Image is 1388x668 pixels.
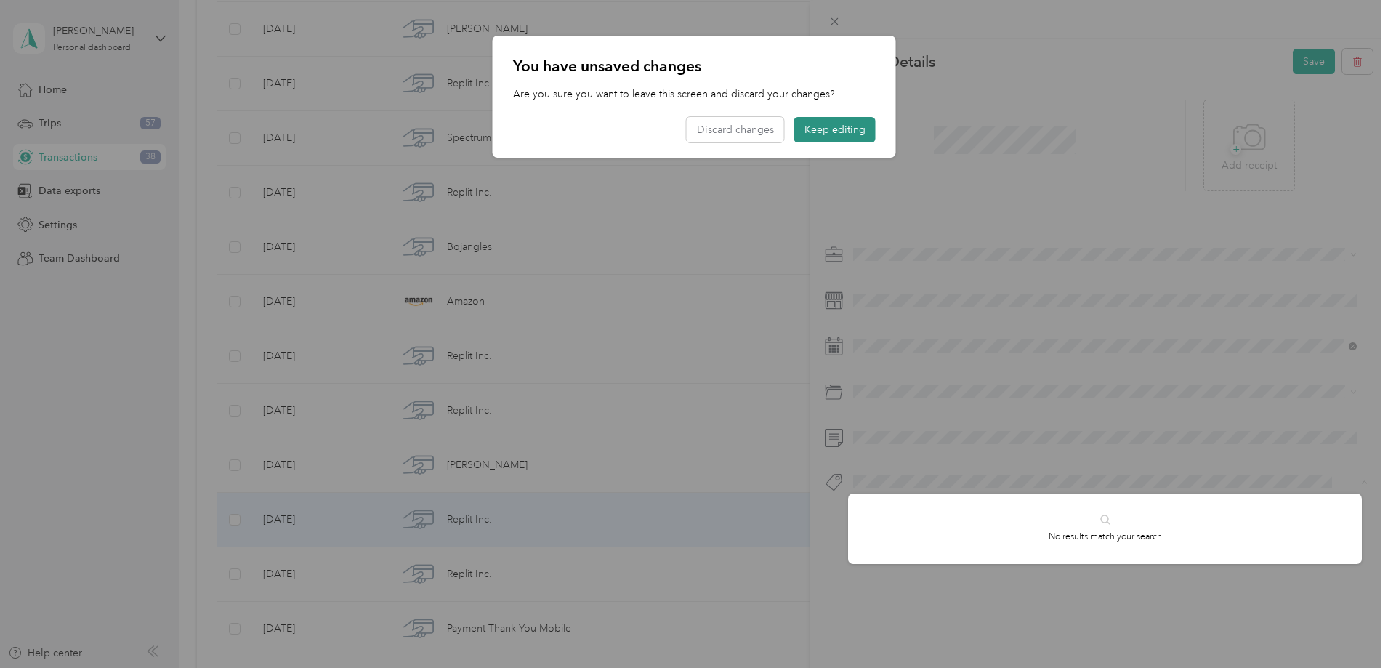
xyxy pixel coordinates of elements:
p: Are you sure you want to leave this screen and discard your changes? [513,86,876,102]
p: No results match your search [1049,531,1162,544]
button: Keep editing [794,117,876,142]
iframe: Everlance-gr Chat Button Frame [1307,587,1388,668]
button: Discard changes [687,117,784,142]
p: You have unsaved changes [513,56,876,76]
